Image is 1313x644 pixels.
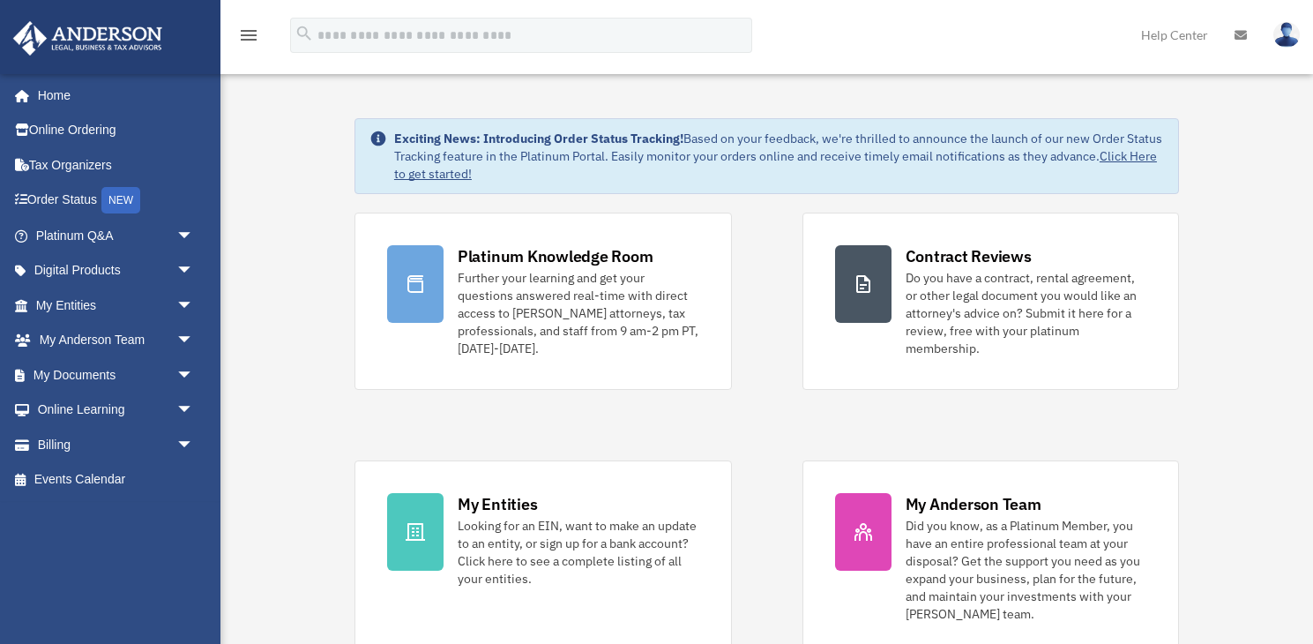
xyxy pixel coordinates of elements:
[12,147,220,183] a: Tax Organizers
[354,213,732,390] a: Platinum Knowledge Room Further your learning and get your questions answered real-time with dire...
[906,517,1147,623] div: Did you know, as a Platinum Member, you have an entire professional team at your disposal? Get th...
[12,323,220,358] a: My Anderson Teamarrow_drop_down
[906,245,1032,267] div: Contract Reviews
[12,288,220,323] a: My Entitiesarrow_drop_down
[458,517,699,588] div: Looking for an EIN, want to make an update to an entity, or sign up for a bank account? Click her...
[176,323,212,359] span: arrow_drop_down
[458,269,699,357] div: Further your learning and get your questions answered real-time with direct access to [PERSON_NAM...
[12,113,220,148] a: Online Ordering
[12,427,220,462] a: Billingarrow_drop_down
[458,245,653,267] div: Platinum Knowledge Room
[12,78,212,113] a: Home
[906,269,1147,357] div: Do you have a contract, rental agreement, or other legal document you would like an attorney's ad...
[238,25,259,46] i: menu
[101,187,140,213] div: NEW
[176,218,212,254] span: arrow_drop_down
[238,31,259,46] a: menu
[394,148,1157,182] a: Click Here to get started!
[12,183,220,219] a: Order StatusNEW
[176,288,212,324] span: arrow_drop_down
[12,393,220,428] a: Online Learningarrow_drop_down
[12,218,220,253] a: Platinum Q&Aarrow_drop_down
[394,131,683,146] strong: Exciting News: Introducing Order Status Tracking!
[802,213,1180,390] a: Contract Reviews Do you have a contract, rental agreement, or other legal document you would like...
[458,493,537,515] div: My Entities
[295,24,314,43] i: search
[176,427,212,463] span: arrow_drop_down
[394,130,1164,183] div: Based on your feedback, we're thrilled to announce the launch of our new Order Status Tracking fe...
[1273,22,1300,48] img: User Pic
[12,357,220,393] a: My Documentsarrow_drop_down
[8,21,168,56] img: Anderson Advisors Platinum Portal
[176,393,212,429] span: arrow_drop_down
[906,493,1041,515] div: My Anderson Team
[176,253,212,289] span: arrow_drop_down
[176,357,212,393] span: arrow_drop_down
[12,462,220,498] a: Events Calendar
[12,253,220,288] a: Digital Productsarrow_drop_down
